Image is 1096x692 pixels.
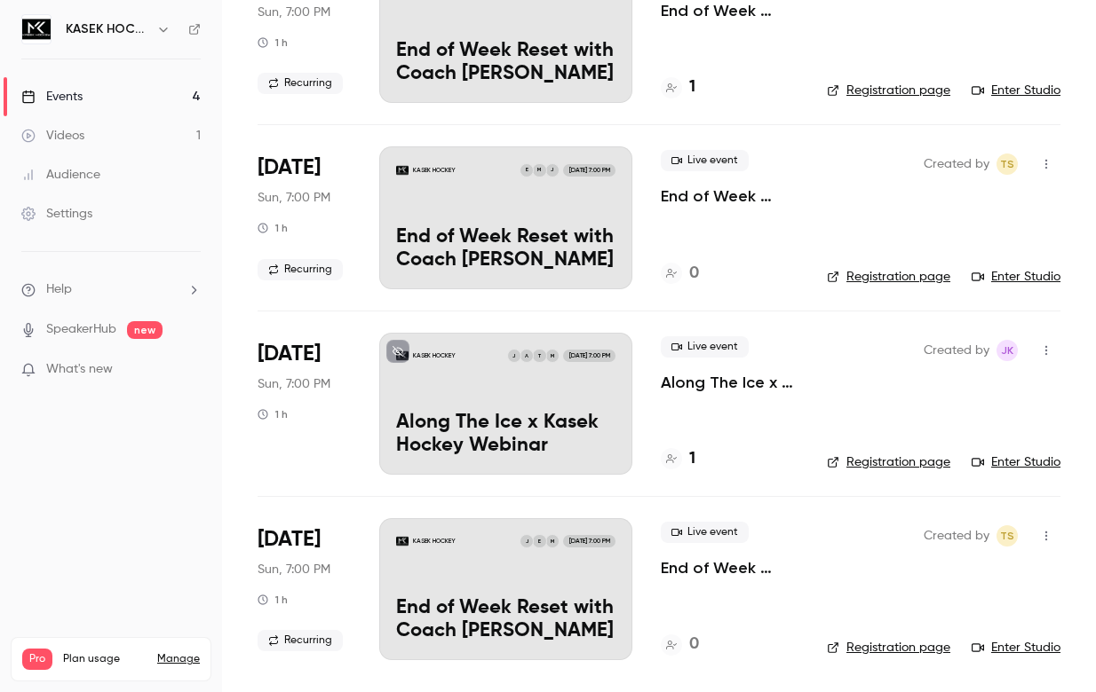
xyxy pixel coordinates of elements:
div: Settings [21,205,92,223]
div: Oct 12 Sun, 7:00 PM (America/New York) [258,146,351,288]
p: KASEK HOCKEY [413,537,456,546]
span: TS [1000,525,1014,547]
a: End of Week Reset with Coach EvangeliaKASEK HOCKEYMEJ[DATE] 7:00 PMEnd of Week Reset with Coach [... [379,518,632,660]
div: Videos [21,127,84,145]
div: Events [21,88,83,106]
a: Enter Studio [972,268,1060,286]
div: Audience [21,166,100,184]
p: End of Week Reset with Coach [PERSON_NAME] [396,40,616,86]
div: Oct 19 Sun, 7:00 PM (America/New York) [258,518,351,660]
span: Plan usage [63,652,147,666]
img: KASEK HOCKEY [22,15,51,43]
p: KASEK HOCKEY [413,351,456,360]
span: Pro [22,649,52,670]
a: Enter Studio [972,453,1060,471]
span: [DATE] 7:00 PM [563,350,615,362]
span: Sun, 7:00 PM [258,375,330,393]
a: 1 [661,75,695,99]
a: Registration page [827,639,950,657]
div: J [545,163,560,177]
span: [DATE] [258,525,321,554]
a: Registration page [827,268,950,286]
span: Help [46,280,72,299]
div: Oct 19 Sun, 7:00 PM (America/New York) [258,333,351,475]
div: 1 h [258,35,288,50]
span: Sun, 7:00 PM [258,561,330,578]
span: Live event [661,150,749,171]
div: E [532,534,546,548]
span: What's new [46,360,113,379]
p: End of Week Reset with Coach [PERSON_NAME] [396,597,616,643]
div: M [545,349,560,363]
span: new [127,321,163,339]
span: Created by [924,340,989,361]
a: 0 [661,262,699,286]
a: Registration page [827,453,950,471]
a: End of Week Reset with Coach EvangeliaKASEK HOCKEYJME[DATE] 7:00 PMEnd of Week Reset with Coach [... [379,146,632,288]
div: J [520,534,534,548]
h4: 0 [689,633,699,657]
div: J [507,349,521,363]
span: Live event [661,522,749,543]
span: Created by [924,525,989,547]
div: 1 h [258,221,288,235]
p: KASEK HOCKEY [413,166,456,175]
span: Sun, 7:00 PM [258,4,330,21]
span: Sun, 7:00 PM [258,189,330,207]
a: Enter Studio [972,639,1060,657]
span: [DATE] 7:00 PM [563,535,615,547]
a: Along The Ice x Kasek Hockey Webinar [661,372,798,393]
span: Live event [661,336,749,358]
a: 0 [661,633,699,657]
span: [DATE] 7:00 PM [563,164,615,177]
span: JK [1001,340,1013,361]
a: Manage [157,652,200,666]
span: TS [1000,153,1014,175]
a: SpeakerHub [46,320,116,339]
span: [DATE] [258,340,321,368]
h4: 1 [689,75,695,99]
div: M [545,534,560,548]
a: 1 [661,447,695,471]
p: End of Week Reset with Coach [PERSON_NAME] [396,226,616,272]
div: 1 h [258,593,288,607]
p: Along The Ice x Kasek Hockey Webinar [396,412,616,458]
span: Thomas Sparico [997,153,1018,175]
a: Along The Ice x Kasek Hockey WebinarKASEK HOCKEYMTAJ[DATE] 7:00 PMAlong The Ice x Kasek Hockey We... [379,333,632,475]
a: End of Week Reset with Coach [PERSON_NAME] [661,557,798,578]
div: E [520,163,534,177]
div: 1 h [258,407,288,421]
span: [DATE] [258,153,321,182]
a: Enter Studio [972,82,1060,99]
h6: KASEK HOCKEY [66,20,149,38]
div: A [520,349,534,363]
span: Created by [924,153,989,175]
h4: 1 [689,447,695,471]
h4: 0 [689,262,699,286]
span: Recurring [258,73,343,94]
img: End of Week Reset with Coach Evangelia [396,535,409,547]
a: Registration page [827,82,950,99]
span: Thomas Sparico [997,525,1018,547]
span: Recurring [258,630,343,651]
div: M [532,163,546,177]
li: help-dropdown-opener [21,280,201,299]
img: End of Week Reset with Coach Evangelia [396,164,409,177]
span: Recurring [258,259,343,280]
a: End of Week Reset with Coach [PERSON_NAME] [661,185,798,207]
span: Julian Kislin [997,340,1018,361]
div: T [532,349,546,363]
